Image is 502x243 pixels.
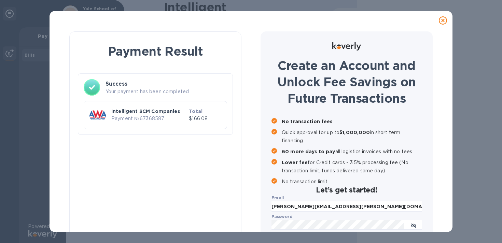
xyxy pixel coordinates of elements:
input: Enter email address [271,201,422,212]
b: Lower fee [282,160,308,165]
h2: Let’s get started! [271,186,422,194]
b: No transaction fees [282,119,333,124]
p: all logistics invoices with no fees [282,147,422,156]
label: Password [271,215,292,219]
h1: Payment Result [81,43,230,60]
p: Your payment has been completed. [106,88,227,95]
p: for Credit cards - 3.5% processing fee (No transaction limit, funds delivered same day) [282,158,422,175]
b: Email [271,195,284,200]
p: Intelligent SCM Companies [111,108,186,115]
b: 60 more days to pay [282,149,335,154]
b: $1,000,000 [339,130,370,135]
p: No transaction limit [282,177,422,186]
p: Quick approval for up to in short term financing [282,128,422,145]
button: toggle password visibility [407,218,420,232]
h1: Create an Account and Unlock Fee Savings on Future Transactions [271,57,422,106]
b: Total [189,109,203,114]
p: Minimum 8 characters with at least 1 number [271,231,422,239]
p: $166.08 [189,115,221,122]
h3: Success [106,80,227,88]
img: Logo [332,42,361,51]
p: Payment № 67368587 [111,115,186,122]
